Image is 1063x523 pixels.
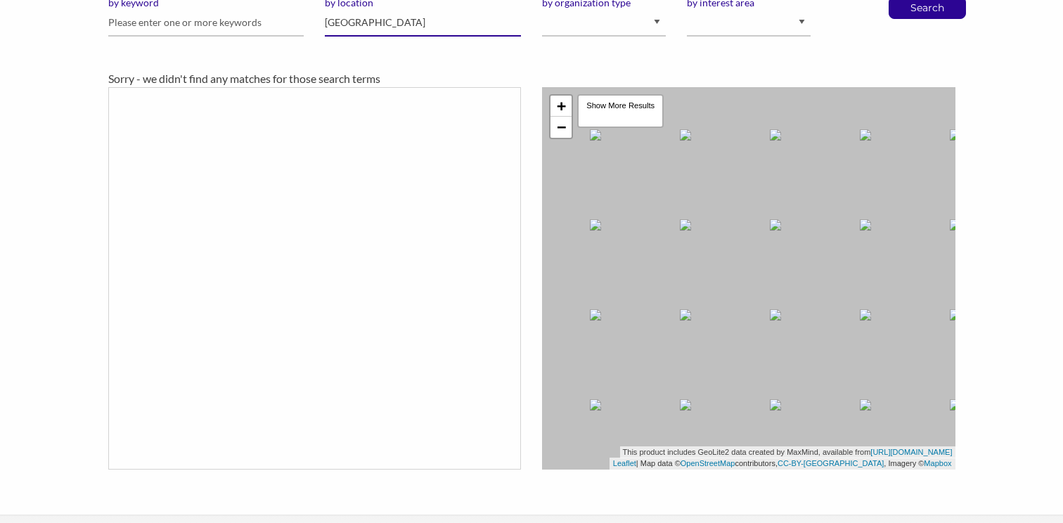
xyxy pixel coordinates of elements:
a: Mapbox [924,459,951,467]
a: CC-BY-[GEOGRAPHIC_DATA] [778,459,884,467]
a: Zoom out [550,117,572,138]
div: This product includes GeoLite2 data created by MaxMind, available from [620,446,955,458]
a: [URL][DOMAIN_NAME] [870,448,952,456]
a: Leaflet [613,459,636,467]
div: Sorry - we didn't find any matches for those search terms [108,70,955,87]
input: Please enter one or more keywords [108,9,304,37]
div: | Map data © contributors, , Imagery © [610,458,955,470]
a: OpenStreetMap [681,459,735,467]
a: Zoom in [550,96,572,117]
div: Show More Results [577,94,664,128]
